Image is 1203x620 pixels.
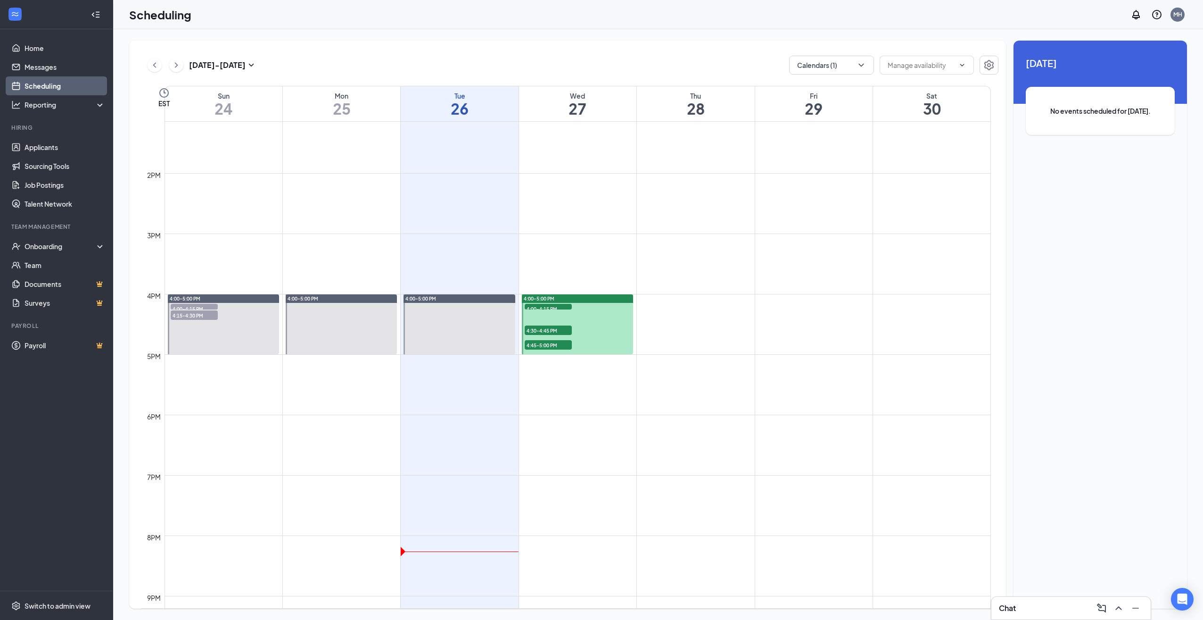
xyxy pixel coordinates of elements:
div: 6pm [145,411,163,422]
h1: 28 [637,101,754,117]
a: August 27, 2025 [519,86,636,121]
div: Team Management [11,223,103,231]
div: Thu [637,91,754,101]
span: 4:00-5:00 PM [405,295,436,302]
div: Switch to admin view [25,601,91,611]
div: MH [1173,10,1182,18]
a: August 30, 2025 [873,86,990,121]
h3: [DATE] - [DATE] [189,60,246,70]
div: Sat [873,91,990,101]
h1: 30 [873,101,990,117]
span: 4:00-5:00 PM [524,295,554,302]
a: Home [25,39,105,58]
a: DocumentsCrown [25,275,105,293]
div: Sun [165,91,282,101]
div: Reporting [25,100,106,109]
svg: Minimize [1130,603,1141,614]
span: 4:30-4:45 PM [525,326,572,335]
svg: ChevronRight [172,59,181,71]
a: August 29, 2025 [755,86,873,121]
span: No events scheduled for [DATE]. [1045,106,1156,116]
div: 9pm [145,593,163,603]
a: Team [25,256,105,275]
button: Calendars (1)ChevronDown [789,56,874,75]
div: Open Intercom Messenger [1171,588,1194,611]
button: ChevronUp [1111,601,1126,616]
h1: 25 [283,101,400,117]
svg: WorkstreamLogo [10,9,20,19]
svg: Settings [983,59,995,71]
svg: Notifications [1130,9,1142,20]
input: Manage availability [888,60,955,70]
div: Mon [283,91,400,101]
svg: Settings [11,601,21,611]
button: ChevronRight [169,58,183,72]
div: Tue [401,91,518,101]
svg: ComposeMessage [1096,603,1107,614]
span: [DATE] [1026,56,1175,70]
svg: ChevronDown [857,60,866,70]
a: August 26, 2025 [401,86,518,121]
a: Scheduling [25,76,105,95]
a: Messages [25,58,105,76]
button: Settings [980,56,998,75]
div: Fri [755,91,873,101]
span: 4:00-5:00 PM [170,295,200,302]
a: August 24, 2025 [165,86,282,121]
h1: 29 [755,101,873,117]
span: EST [158,99,170,108]
svg: SmallChevronDown [246,59,257,71]
a: August 25, 2025 [283,86,400,121]
h1: 26 [401,101,518,117]
button: ComposeMessage [1094,601,1109,616]
h1: 24 [165,101,282,117]
a: Sourcing Tools [25,157,105,176]
svg: ChevronUp [1113,603,1124,614]
svg: ChevronDown [958,61,966,69]
span: 4:00-4:15 PM [525,304,572,313]
a: Applicants [25,138,105,157]
h3: Chat [999,603,1016,613]
div: 8pm [145,532,163,543]
svg: UserCheck [11,242,21,251]
div: Payroll [11,322,103,330]
a: PayrollCrown [25,336,105,355]
h1: 27 [519,101,636,117]
div: Onboarding [25,242,97,251]
svg: ChevronLeft [150,59,159,71]
svg: Collapse [91,10,100,19]
div: 3pm [145,230,163,241]
button: Minimize [1128,601,1143,616]
svg: Clock [158,87,170,99]
div: Hiring [11,124,103,132]
span: 4:45-5:00 PM [525,340,572,350]
span: 4:00-5:00 PM [288,295,318,302]
a: August 28, 2025 [637,86,754,121]
div: 7pm [145,472,163,482]
svg: QuestionInfo [1151,9,1162,20]
div: 2pm [145,170,163,180]
div: Wed [519,91,636,101]
button: ChevronLeft [148,58,162,72]
span: 4:00-4:15 PM [171,304,218,313]
span: 4:15-4:30 PM [171,310,218,320]
a: Job Postings [25,176,105,194]
h1: Scheduling [129,7,191,23]
svg: Analysis [11,100,21,109]
div: 5pm [145,351,163,361]
div: 4pm [145,291,163,301]
a: Talent Network [25,194,105,213]
a: SurveysCrown [25,293,105,312]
